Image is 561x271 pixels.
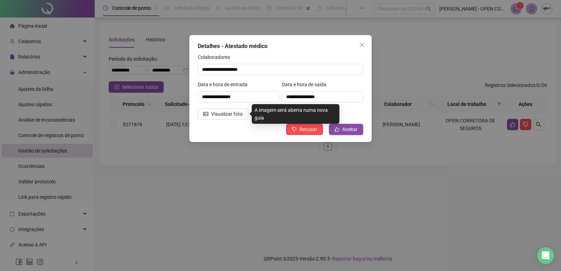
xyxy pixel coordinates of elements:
[292,127,297,132] span: dislike
[286,124,323,135] button: Recusar
[198,42,363,50] div: Detalhes - Atestado médico
[356,39,367,50] button: Close
[282,81,331,88] label: Data e hora de saída
[198,81,252,88] label: Data e hora de entrada
[211,110,243,118] span: Visualizar foto
[299,126,317,133] span: Recusar
[198,53,235,61] label: Colaboradores
[537,247,554,264] div: Open Intercom Messenger
[198,108,248,120] button: Visualizar foto
[329,124,363,135] button: Aceitar
[359,42,365,48] span: close
[342,126,358,133] span: Aceitar
[334,127,339,132] span: like
[203,111,208,116] span: picture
